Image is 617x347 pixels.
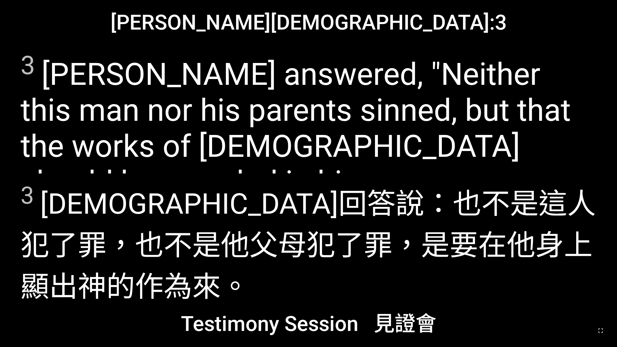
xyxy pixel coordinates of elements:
[21,187,596,304] wg2424: 回答
[111,10,507,35] span: [PERSON_NAME][DEMOGRAPHIC_DATA]:3
[21,181,596,305] span: [DEMOGRAPHIC_DATA]
[192,270,249,304] wg2041: 來。
[21,50,35,81] sup: 3
[21,228,593,304] wg3777: 他
[181,307,436,337] span: Testimony Session 見證會
[21,228,593,304] wg1118: 犯了罪，
[21,50,596,200] span: [PERSON_NAME] answered, "Neither this man nor his parents sinned, but that the works of [DEMOGRAP...
[21,187,596,304] wg611: 說：也不
[21,187,596,304] wg0: 這人
[21,182,34,209] sup: 3
[21,228,593,304] wg3778: 犯了罪
[21,187,596,304] wg3777: 是
[78,270,249,304] wg5319: 神
[106,270,249,304] wg2316: 的作為
[21,228,593,304] wg264: ，也不是
[21,228,593,304] wg846: 父母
